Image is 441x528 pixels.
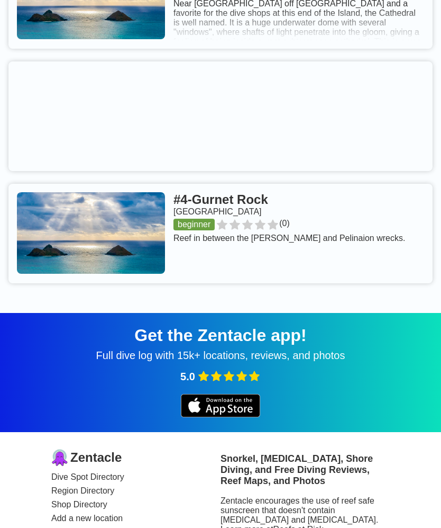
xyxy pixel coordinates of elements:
[13,326,428,345] div: Get the Zentacle app!
[224,11,430,156] iframe: Sign in with Google Dialog
[51,514,221,523] a: Add a new location
[70,450,122,465] span: Zentacle
[51,472,221,482] a: Dive Spot Directory
[17,70,424,163] iframe: Advertisement
[221,453,390,487] h3: Snorkel, [MEDICAL_DATA], Shore Diving, and Free Diving Reviews, Reef Maps, and Photos
[51,486,221,496] a: Region Directory
[13,350,428,362] div: Full dive log with 15k+ locations, reviews, and photos
[51,449,68,466] img: logo
[181,394,260,417] img: iOS app store
[181,410,260,419] a: iOS app store
[180,371,195,383] span: 5.0
[51,500,221,509] a: Shop Directory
